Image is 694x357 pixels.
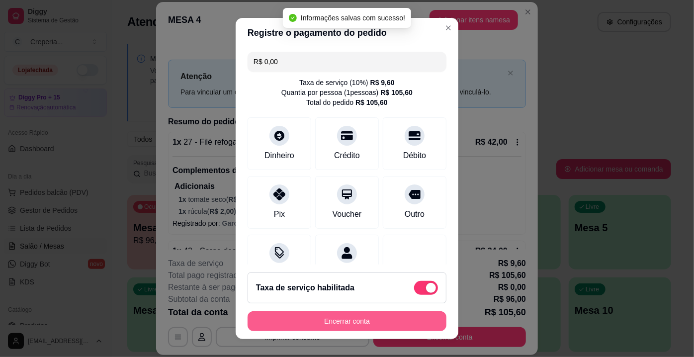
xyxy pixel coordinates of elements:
div: Dinheiro [264,150,294,162]
div: Voucher [333,208,362,220]
div: Total do pedido [306,97,388,107]
h2: Taxa de serviço habilitada [256,282,354,294]
div: Débito [403,150,426,162]
div: Crédito [334,150,360,162]
input: Ex.: hambúrguer de cordeiro [254,52,440,72]
span: check-circle [289,14,297,22]
div: Outro [405,208,425,220]
div: Pix [274,208,285,220]
header: Registre o pagamento do pedido [236,18,458,48]
div: Taxa de serviço ( 10 %) [299,78,395,88]
button: Encerrar conta [248,311,446,331]
div: Quantia por pessoa ( 1 pessoas) [281,88,413,97]
div: R$ 105,60 [355,97,388,107]
button: Close [440,20,456,36]
div: R$ 105,60 [380,88,413,97]
span: Informações salvas com sucesso! [301,14,405,22]
div: R$ 9,60 [370,78,395,88]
